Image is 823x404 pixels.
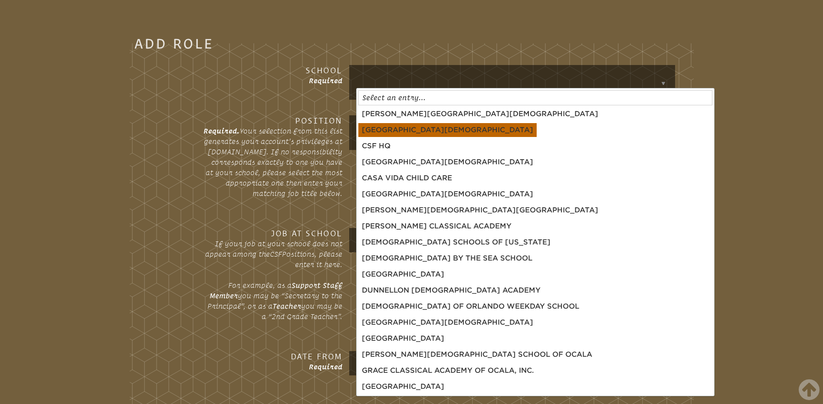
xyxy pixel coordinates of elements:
[203,228,342,238] h3: Job at School
[358,123,537,137] a: [GEOGRAPHIC_DATA][DEMOGRAPHIC_DATA]
[358,203,602,217] a: [PERSON_NAME][DEMOGRAPHIC_DATA][GEOGRAPHIC_DATA]
[358,332,448,345] a: [GEOGRAPHIC_DATA]
[358,316,537,329] a: [GEOGRAPHIC_DATA][DEMOGRAPHIC_DATA]
[358,251,536,265] a: [DEMOGRAPHIC_DATA] By the Sea School
[309,363,342,371] span: Required
[203,351,342,362] h3: Date From
[359,91,429,104] a: Select an entry…
[358,267,448,281] a: [GEOGRAPHIC_DATA]
[358,219,515,233] a: [PERSON_NAME] Classical Academy
[358,283,544,297] a: Dunnellon [DEMOGRAPHIC_DATA] Academy
[358,187,537,201] a: [GEOGRAPHIC_DATA][DEMOGRAPHIC_DATA]
[358,171,456,185] a: Casa Vida Child Care
[203,127,239,135] span: Required.
[358,107,602,121] a: [PERSON_NAME][GEOGRAPHIC_DATA][DEMOGRAPHIC_DATA]
[358,139,394,153] a: CSF HQ
[358,364,538,378] a: Grace Classical Academy of Ocala, Inc.
[203,115,342,126] h3: Position
[358,380,448,394] a: [GEOGRAPHIC_DATA]
[272,302,301,310] strong: Teacher
[203,126,342,199] p: Your selection from this list generates your account’s privileges at [DOMAIN_NAME]. If no respons...
[358,300,583,313] a: [DEMOGRAPHIC_DATA] of Orlando Weekday School
[203,238,342,322] p: If your job at your school does not appear among the Positions, please enter it here. For example...
[134,38,214,49] legend: Add Role
[358,155,537,169] a: [GEOGRAPHIC_DATA][DEMOGRAPHIC_DATA]
[270,250,282,258] span: CSF
[203,65,342,75] h3: School
[358,235,554,249] a: [DEMOGRAPHIC_DATA] Schools of [US_STATE]
[358,348,596,362] a: [PERSON_NAME][DEMOGRAPHIC_DATA] School of Ocala
[309,77,342,85] span: Required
